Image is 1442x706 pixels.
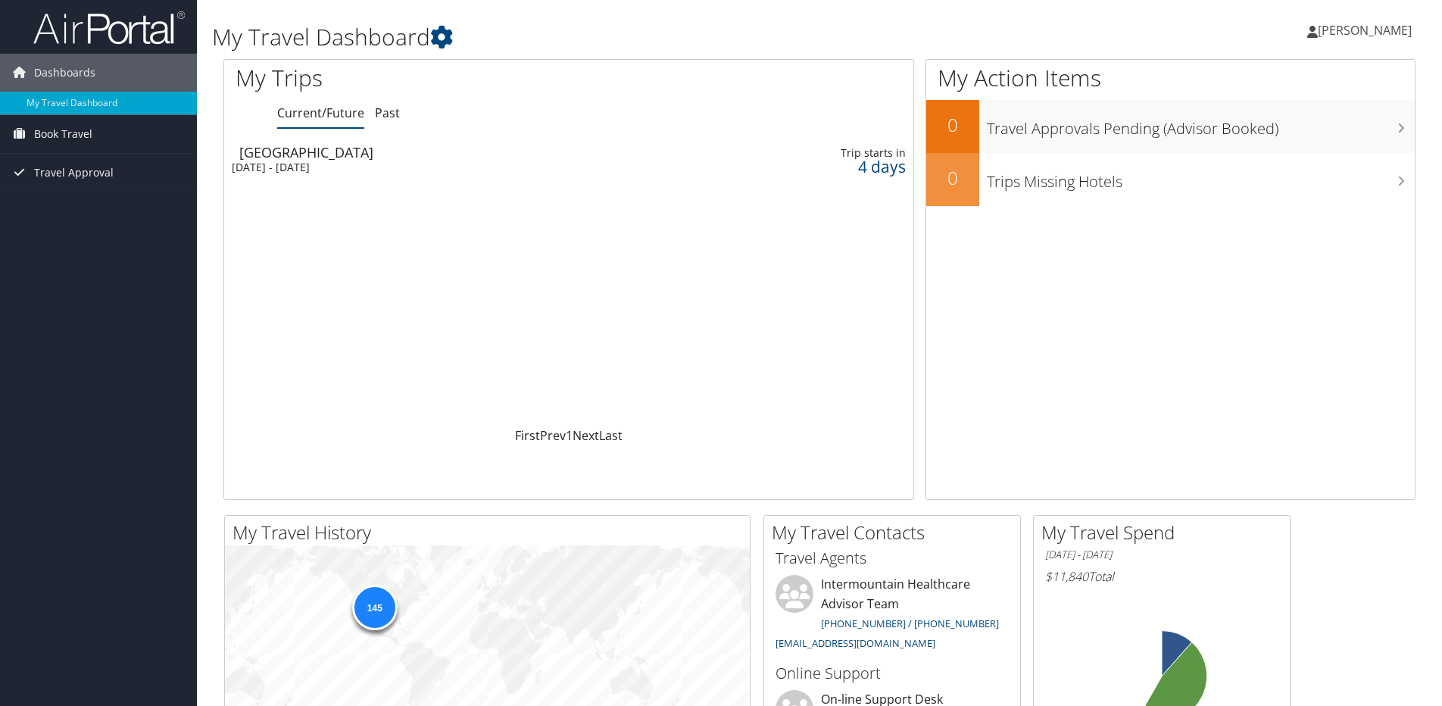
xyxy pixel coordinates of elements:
a: Current/Future [277,105,364,121]
a: [PHONE_NUMBER] / [PHONE_NUMBER] [821,617,999,630]
a: [EMAIL_ADDRESS][DOMAIN_NAME] [776,636,935,650]
div: [GEOGRAPHIC_DATA] [239,145,674,159]
li: Intermountain Healthcare Advisor Team [768,575,1016,656]
h3: Trips Missing Hotels [987,164,1415,192]
a: 1 [566,427,573,444]
a: Prev [540,427,566,444]
a: 0Trips Missing Hotels [926,153,1415,206]
h1: My Trips [236,62,615,94]
a: First [515,427,540,444]
span: [PERSON_NAME] [1318,22,1412,39]
span: Dashboards [34,54,95,92]
span: $11,840 [1045,568,1088,585]
h3: Online Support [776,663,1009,684]
a: [PERSON_NAME] [1307,8,1427,53]
div: 4 days [757,160,906,173]
img: airportal-logo.png [33,10,185,45]
div: [DATE] - [DATE] [232,161,666,174]
h1: My Action Items [926,62,1415,94]
a: Last [599,427,623,444]
div: 145 [351,585,397,630]
span: Book Travel [34,115,92,153]
h6: Total [1045,568,1278,585]
a: 0Travel Approvals Pending (Advisor Booked) [926,100,1415,153]
h6: [DATE] - [DATE] [1045,548,1278,562]
h3: Travel Approvals Pending (Advisor Booked) [987,111,1415,139]
h2: 0 [926,165,979,191]
h3: Travel Agents [776,548,1009,569]
h2: 0 [926,112,979,138]
h2: My Travel Contacts [772,520,1020,545]
a: Next [573,427,599,444]
h2: My Travel History [233,520,750,545]
div: Trip starts in [757,146,906,160]
a: Past [375,105,400,121]
span: Travel Approval [34,154,114,192]
h2: My Travel Spend [1041,520,1290,545]
h1: My Travel Dashboard [212,21,1022,53]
